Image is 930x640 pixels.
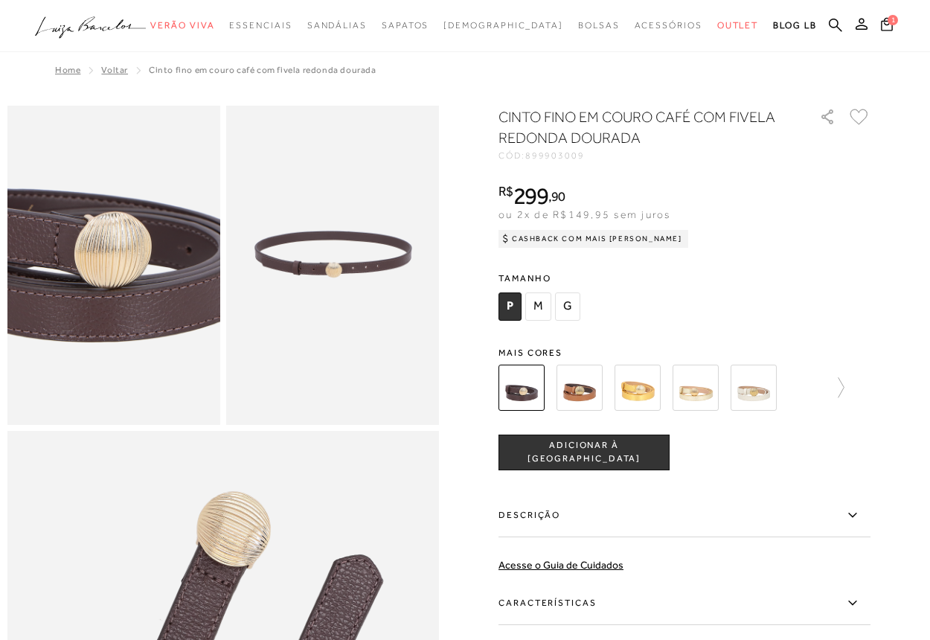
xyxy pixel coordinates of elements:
span: Sandálias [307,20,367,31]
i: , [548,190,565,203]
span: [DEMOGRAPHIC_DATA] [443,20,563,31]
span: Sapatos [382,20,429,31]
span: CINTO FINO EM COURO CAFÉ COM FIVELA REDONDA DOURADA [149,65,376,75]
span: Outlet [717,20,759,31]
a: Voltar [101,65,128,75]
a: Acesse o Guia de Cuidados [498,559,623,571]
span: 1 [888,15,898,25]
a: BLOG LB [773,12,816,39]
label: Características [498,582,870,625]
span: Essenciais [229,20,292,31]
button: ADICIONAR À [GEOGRAPHIC_DATA] [498,435,670,470]
a: Home [55,65,80,75]
img: CINTO FINO EM COURO CARAMELO COM FIVELA REDONDA DOURADA [557,365,603,411]
a: noSubCategoriesText [635,12,702,39]
a: noSubCategoriesText [717,12,759,39]
div: CÓD: [498,151,796,160]
span: BLOG LB [773,20,816,31]
i: R$ [498,185,513,198]
img: image [226,106,439,425]
a: noSubCategoriesText [443,12,563,39]
span: ou 2x de R$149,95 sem juros [498,208,670,220]
a: noSubCategoriesText [229,12,292,39]
button: 1 [876,16,897,36]
span: 90 [551,188,565,204]
a: noSubCategoriesText [150,12,214,39]
img: CINTO FINO EM COURO METALIZADO DOURADO COM FIVELA REDONDA DOURADA [615,365,661,411]
img: CINTO FINO EM COURO METALIZADO OURO COM FIVELA REDONDA DOURADA [673,365,719,411]
span: P [498,292,522,321]
a: noSubCategoriesText [578,12,620,39]
div: Cashback com Mais [PERSON_NAME] [498,230,688,248]
h1: CINTO FINO EM COURO CAFÉ COM FIVELA REDONDA DOURADA [498,106,777,148]
span: G [555,292,580,321]
span: M [525,292,551,321]
span: 899903009 [525,150,585,161]
img: CINTO FINO EM COURO OFF WHITE COM FIVELA REDONDA DOURADA [731,365,777,411]
label: Descrição [498,494,870,537]
span: Acessórios [635,20,702,31]
span: Tamanho [498,267,584,289]
span: Verão Viva [150,20,214,31]
a: noSubCategoriesText [307,12,367,39]
img: CINTO FINO EM COURO CAFÉ COM FIVELA REDONDA DOURADA [498,365,545,411]
a: noSubCategoriesText [382,12,429,39]
span: Bolsas [578,20,620,31]
span: 299 [513,182,548,209]
span: ADICIONAR À [GEOGRAPHIC_DATA] [499,439,669,465]
span: Mais cores [498,348,870,357]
